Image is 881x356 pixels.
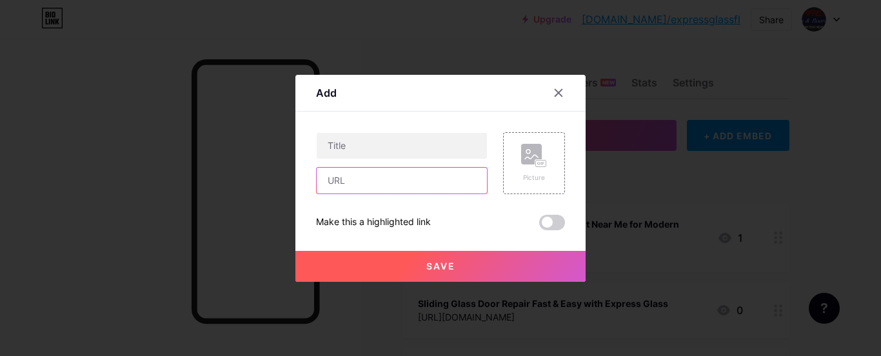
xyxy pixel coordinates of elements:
[316,85,337,101] div: Add
[317,133,487,159] input: Title
[521,173,547,183] div: Picture
[426,261,455,272] span: Save
[295,251,586,282] button: Save
[316,215,431,230] div: Make this a highlighted link
[317,168,487,193] input: URL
